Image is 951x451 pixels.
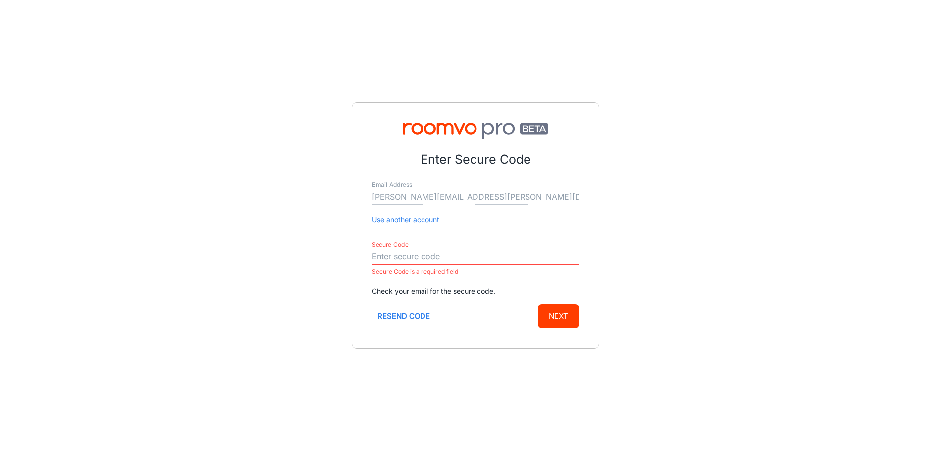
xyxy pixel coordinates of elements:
button: Next [538,304,579,328]
label: Email Address [372,181,412,189]
img: Roomvo PRO Beta [372,123,579,139]
input: Enter secure code [372,249,579,265]
button: Resend code [372,304,435,328]
input: myname@example.com [372,189,579,205]
p: Enter Secure Code [372,150,579,169]
p: Secure Code is a required field [372,266,579,278]
button: Use another account [372,214,439,225]
label: Secure Code [372,241,409,249]
p: Check your email for the secure code. [372,286,579,297]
